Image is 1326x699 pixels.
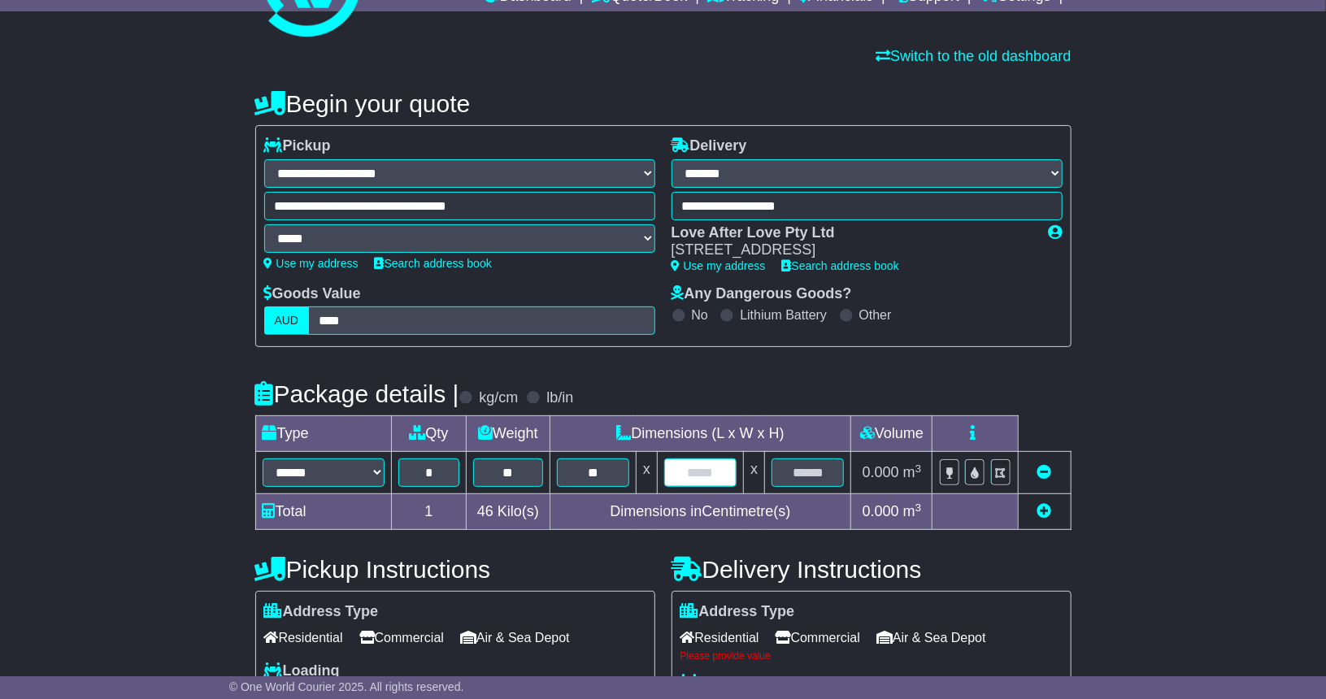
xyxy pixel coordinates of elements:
label: kg/cm [479,389,518,407]
td: Kilo(s) [467,494,550,530]
a: Remove this item [1037,464,1052,480]
label: Address Type [680,603,795,621]
div: [STREET_ADDRESS] [672,241,1033,259]
sup: 3 [915,501,922,514]
a: Add new item [1037,503,1052,519]
label: Lithium Battery [740,307,827,323]
label: Loading [264,662,340,680]
label: Address Type [264,603,379,621]
h4: Package details | [255,380,459,407]
a: Switch to the old dashboard [876,48,1071,64]
label: No [692,307,708,323]
label: Unloading [680,674,771,692]
span: m [903,464,922,480]
a: Search address book [782,259,899,272]
h4: Pickup Instructions [255,556,655,583]
a: Use my address [672,259,766,272]
td: Type [255,416,391,452]
span: m [903,503,922,519]
a: Use my address [264,257,359,270]
span: Residential [680,625,759,650]
label: lb/in [546,389,573,407]
span: Commercial [359,625,444,650]
span: © One World Courier 2025. All rights reserved. [229,680,464,693]
span: 0.000 [863,503,899,519]
td: Volume [851,416,933,452]
div: Love After Love Pty Ltd [672,224,1033,242]
td: x [744,452,765,494]
label: Goods Value [264,285,361,303]
label: AUD [264,306,310,335]
span: Air & Sea Depot [876,625,986,650]
span: Air & Sea Depot [460,625,570,650]
td: Dimensions (L x W x H) [550,416,851,452]
span: Residential [264,625,343,650]
h4: Begin your quote [255,90,1072,117]
label: Pickup [264,137,331,155]
h4: Delivery Instructions [672,556,1072,583]
td: 1 [391,494,467,530]
td: Qty [391,416,467,452]
span: Commercial [776,625,860,650]
td: x [636,452,657,494]
div: Please provide value [680,650,1063,662]
span: 46 [477,503,493,519]
label: Any Dangerous Goods? [672,285,852,303]
td: Weight [467,416,550,452]
label: Other [859,307,892,323]
td: Dimensions in Centimetre(s) [550,494,851,530]
td: Total [255,494,391,530]
a: Search address book [375,257,492,270]
sup: 3 [915,462,922,475]
label: Delivery [672,137,747,155]
span: 0.000 [863,464,899,480]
